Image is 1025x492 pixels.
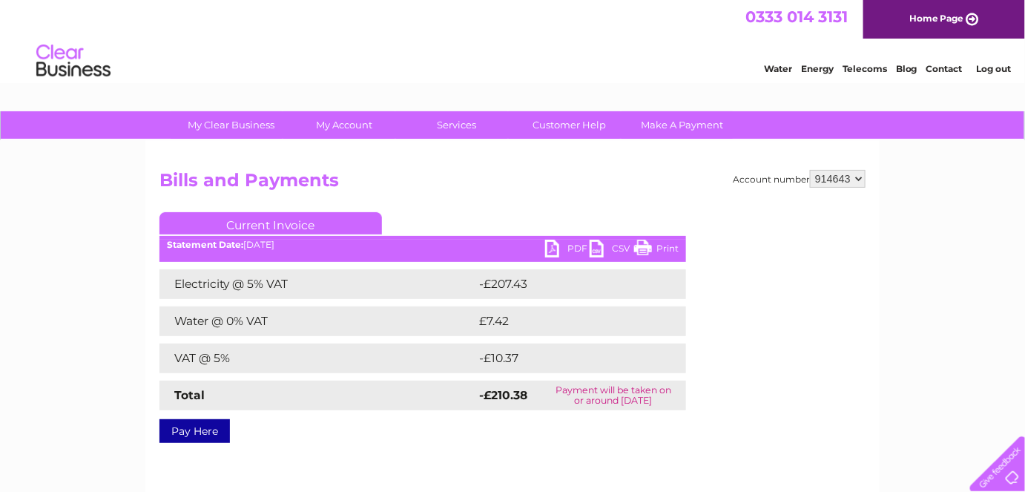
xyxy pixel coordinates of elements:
[545,240,590,261] a: PDF
[36,39,111,84] img: logo.png
[590,240,634,261] a: CSV
[541,381,686,410] td: Payment will be taken on or around [DATE]
[163,8,864,72] div: Clear Business is a trading name of Verastar Limited (registered in [GEOGRAPHIC_DATA] No. 3667643...
[509,111,631,139] a: Customer Help
[167,239,243,250] b: Statement Date:
[159,269,475,299] td: Electricity @ 5% VAT
[896,63,917,74] a: Blog
[159,344,475,373] td: VAT @ 5%
[479,388,527,402] strong: -£210.38
[159,240,686,250] div: [DATE]
[976,63,1011,74] a: Log out
[159,306,475,336] td: Water @ 0% VAT
[843,63,887,74] a: Telecoms
[283,111,406,139] a: My Account
[159,419,230,443] a: Pay Here
[475,344,657,373] td: -£10.37
[171,111,293,139] a: My Clear Business
[745,7,848,26] a: 0333 014 3131
[475,306,651,336] td: £7.42
[733,170,866,188] div: Account number
[396,111,518,139] a: Services
[926,63,963,74] a: Contact
[764,63,792,74] a: Water
[475,269,662,299] td: -£207.43
[174,388,205,402] strong: Total
[634,240,679,261] a: Print
[622,111,744,139] a: Make A Payment
[801,63,834,74] a: Energy
[159,212,382,234] a: Current Invoice
[159,170,866,198] h2: Bills and Payments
